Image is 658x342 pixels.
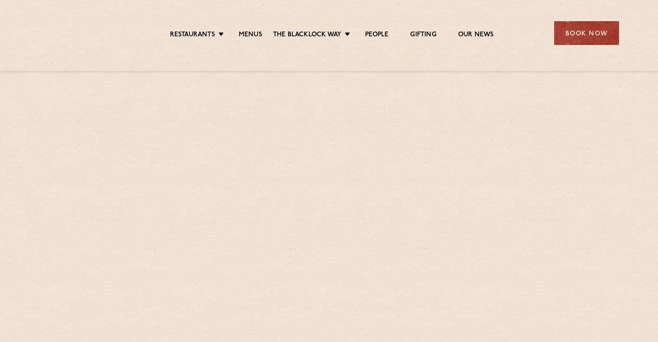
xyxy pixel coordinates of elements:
[365,31,388,40] a: People
[273,31,341,40] a: The Blacklock Way
[410,31,436,40] a: Gifting
[239,31,262,40] a: Menus
[458,31,494,40] a: Our News
[39,8,114,58] img: svg%3E
[554,21,619,45] div: Book Now
[170,31,215,40] a: Restaurants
